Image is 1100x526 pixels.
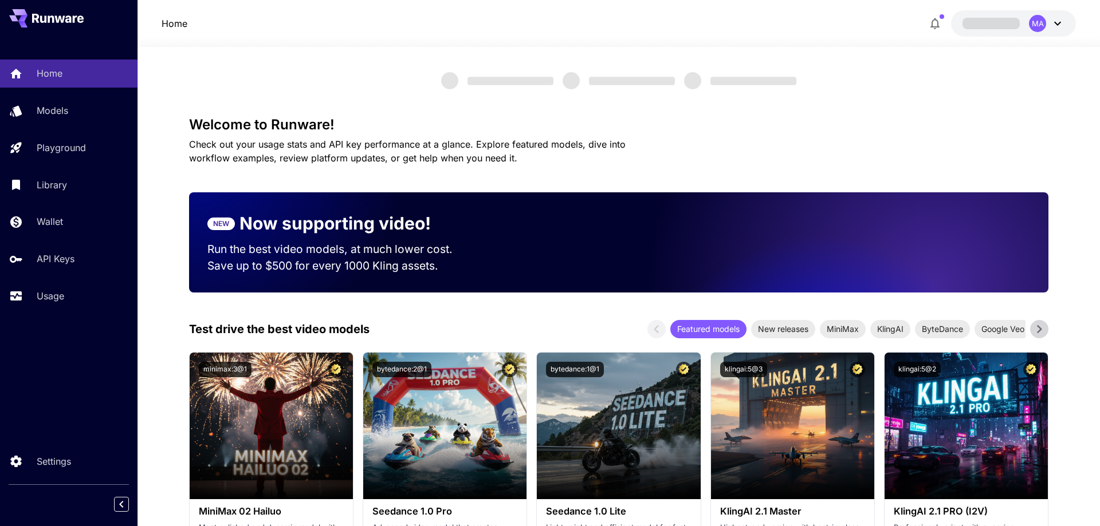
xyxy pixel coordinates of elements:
div: Collapse sidebar [123,494,137,515]
p: Settings [37,454,71,468]
button: Collapse sidebar [114,497,129,512]
p: Models [37,104,68,117]
p: Playground [37,141,86,155]
span: ByteDance [915,323,970,335]
img: alt [363,353,527,499]
h3: MiniMax 02 Hailuo [199,506,344,517]
div: Google Veo [975,320,1031,338]
p: Usage [37,289,64,303]
div: MiniMax [820,320,866,338]
p: Save up to $500 for every 1000 Kling assets. [207,258,474,274]
div: Featured models [670,320,747,338]
img: alt [537,353,700,499]
p: Test drive the best video models [189,321,370,338]
span: New releases [751,323,815,335]
p: Library [37,178,67,192]
h3: Seedance 1.0 Pro [372,506,517,517]
p: Home [37,66,62,80]
button: klingai:5@3 [720,362,767,377]
div: ByteDance [915,320,970,338]
span: Featured models [670,323,747,335]
p: Wallet [37,215,63,228]
a: Home [162,17,187,30]
img: alt [190,353,353,499]
div: KlingAI [870,320,910,338]
div: MA [1029,15,1046,32]
button: minimax:3@1 [199,362,252,377]
nav: breadcrumb [162,17,187,30]
button: Certified Model – Vetted for best performance and includes a commercial license. [502,362,517,377]
h3: Welcome to Runware! [189,117,1048,133]
span: Google Veo [975,323,1031,335]
button: Certified Model – Vetted for best performance and includes a commercial license. [850,362,865,377]
div: New releases [751,320,815,338]
p: Run the best video models, at much lower cost. [207,241,474,258]
img: alt [711,353,874,499]
h3: Seedance 1.0 Lite [546,506,691,517]
img: alt [885,353,1048,499]
p: NEW [213,219,229,229]
button: bytedance:2@1 [372,362,431,377]
span: Check out your usage stats and API key performance at a glance. Explore featured models, dive int... [189,139,626,164]
h3: KlingAI 2.1 Master [720,506,865,517]
p: Now supporting video! [239,211,431,236]
button: Certified Model – Vetted for best performance and includes a commercial license. [328,362,344,377]
button: bytedance:1@1 [546,362,604,377]
button: Certified Model – Vetted for best performance and includes a commercial license. [1023,362,1039,377]
h3: KlingAI 2.1 PRO (I2V) [894,506,1039,517]
span: MiniMax [820,323,866,335]
button: MA [951,10,1076,37]
button: klingai:5@2 [894,362,941,377]
p: API Keys [37,252,74,266]
span: KlingAI [870,323,910,335]
button: Certified Model – Vetted for best performance and includes a commercial license. [676,362,692,377]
